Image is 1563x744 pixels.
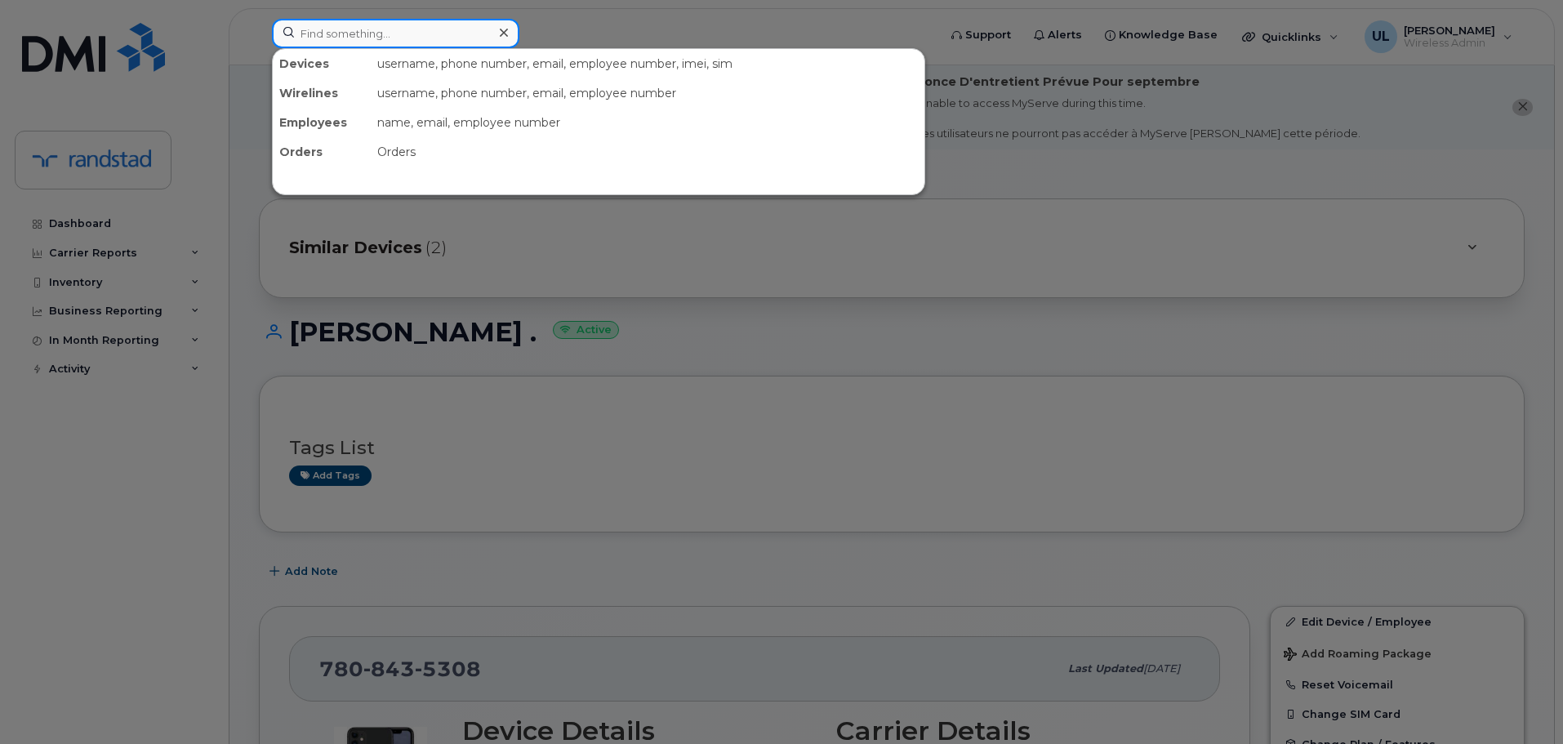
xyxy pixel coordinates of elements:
[371,137,924,167] div: Orders
[273,137,371,167] div: Orders
[371,78,924,108] div: username, phone number, email, employee number
[273,78,371,108] div: Wirelines
[371,49,924,78] div: username, phone number, email, employee number, imei, sim
[273,108,371,137] div: Employees
[273,49,371,78] div: Devices
[371,108,924,137] div: name, email, employee number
